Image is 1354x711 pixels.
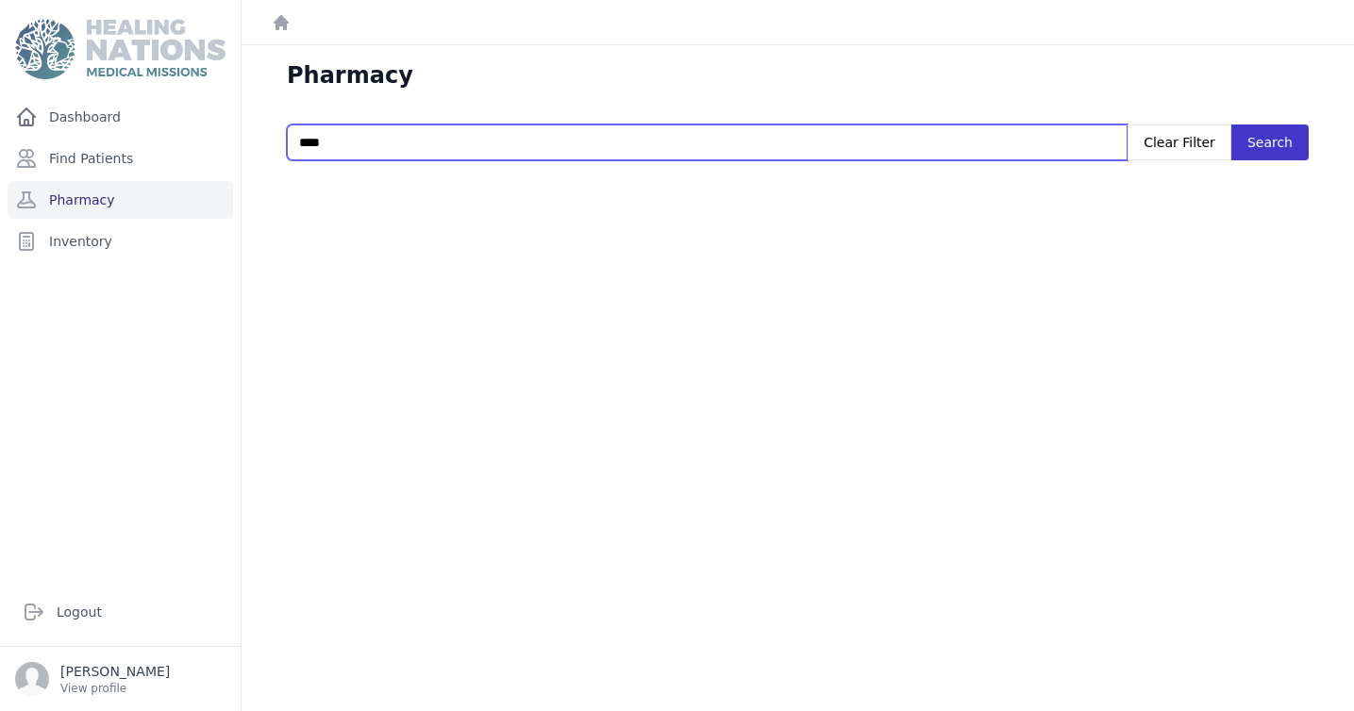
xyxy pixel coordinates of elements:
div: Clear Filter [1128,124,1231,160]
a: Dashboard [8,98,233,136]
p: [PERSON_NAME] [60,662,170,681]
img: Medical Missions EMR [15,19,225,79]
a: Logout [15,593,226,631]
h1: Pharmacy [287,60,413,91]
a: [PERSON_NAME] View profile [15,662,226,696]
p: View profile [60,681,170,696]
button: Search [1231,124,1309,160]
a: Pharmacy [8,181,233,219]
a: Inventory [8,223,233,260]
a: Find Patients [8,140,233,177]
